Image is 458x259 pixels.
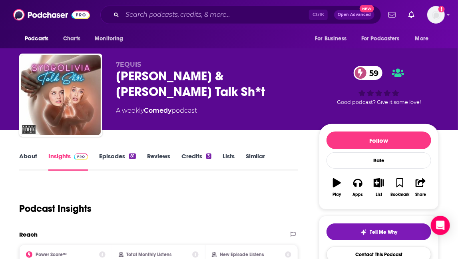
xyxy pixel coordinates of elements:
[334,10,374,20] button: Open AdvancedNew
[354,66,383,80] a: 59
[405,8,418,22] a: Show notifications dropdown
[19,31,59,46] button: open menu
[438,6,445,12] svg: Add a profile image
[415,33,429,44] span: More
[19,152,37,171] a: About
[63,33,80,44] span: Charts
[327,223,431,240] button: tell me why sparkleTell Me Why
[427,6,445,24] img: User Profile
[309,31,356,46] button: open menu
[48,152,88,171] a: InsightsPodchaser Pro
[25,33,48,44] span: Podcasts
[327,131,431,149] button: Follow
[74,153,88,160] img: Podchaser Pro
[338,13,371,17] span: Open Advanced
[337,99,421,105] span: Good podcast? Give it some love!
[333,192,341,197] div: Play
[319,61,439,110] div: 59Good podcast? Give it some love!
[116,61,141,68] span: 7EQUIS
[370,229,398,235] span: Tell Me Why
[58,31,85,46] a: Charts
[99,152,136,171] a: Episodes81
[427,6,445,24] button: Show profile menu
[368,173,389,202] button: List
[360,5,374,12] span: New
[206,153,211,159] div: 3
[327,152,431,169] div: Rate
[415,192,426,197] div: Share
[410,31,439,46] button: open menu
[19,203,92,215] h1: Podcast Insights
[390,192,409,197] div: Bookmark
[389,173,410,202] button: Bookmark
[427,6,445,24] span: Logged in as gabbyhihellopr
[309,10,328,20] span: Ctrl K
[95,33,123,44] span: Monitoring
[315,33,346,44] span: For Business
[89,31,133,46] button: open menu
[431,216,450,235] div: Open Intercom Messenger
[19,231,38,238] h2: Reach
[327,173,347,202] button: Play
[410,173,431,202] button: Share
[21,55,101,135] img: Syd & Olivia Talk Sh*t
[127,252,172,257] h2: Total Monthly Listens
[144,107,171,114] a: Comedy
[122,8,309,21] input: Search podcasts, credits, & more...
[13,7,90,22] img: Podchaser - Follow, Share and Rate Podcasts
[347,173,368,202] button: Apps
[246,152,265,171] a: Similar
[129,153,136,159] div: 81
[116,106,197,116] div: A weekly podcast
[361,33,400,44] span: For Podcasters
[360,229,367,235] img: tell me why sparkle
[100,6,381,24] div: Search podcasts, credits, & more...
[362,66,383,80] span: 59
[376,192,382,197] div: List
[181,152,211,171] a: Credits3
[223,152,235,171] a: Lists
[220,252,264,257] h2: New Episode Listens
[356,31,411,46] button: open menu
[353,192,363,197] div: Apps
[385,8,399,22] a: Show notifications dropdown
[147,152,170,171] a: Reviews
[36,252,67,257] h2: Power Score™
